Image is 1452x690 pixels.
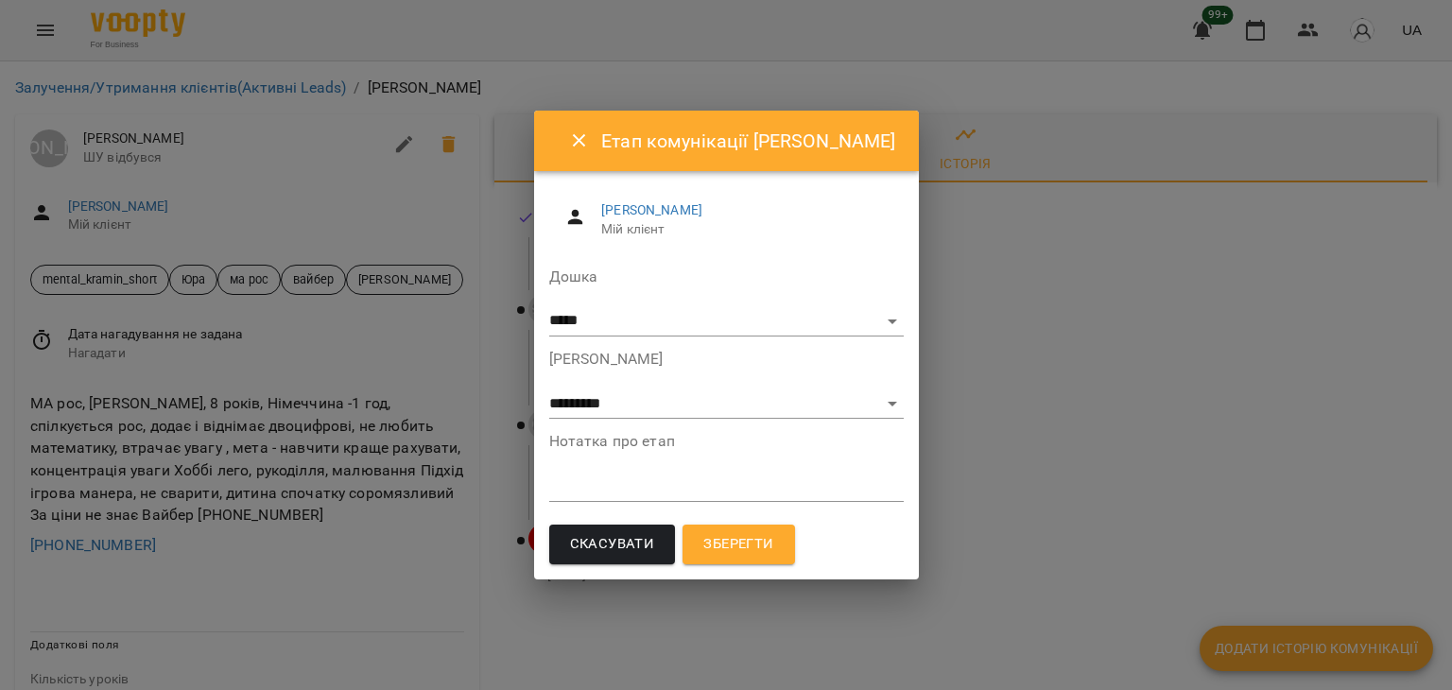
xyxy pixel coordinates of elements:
label: [PERSON_NAME] [549,352,904,367]
span: Зберегти [703,532,773,557]
a: [PERSON_NAME] [601,202,702,217]
span: Мій клієнт [601,220,888,239]
button: Зберегти [683,525,794,564]
button: Close [557,118,602,164]
label: Нотатка про етап [549,434,904,449]
button: Скасувати [549,525,676,564]
span: Скасувати [570,532,655,557]
label: Дошка [549,269,904,285]
h6: Етап комунікації [PERSON_NAME] [601,127,895,156]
